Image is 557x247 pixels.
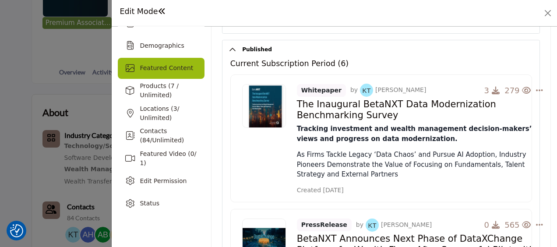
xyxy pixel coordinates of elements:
[297,84,346,97] span: Whitepaper
[236,40,539,59] button: Published
[140,177,187,184] span: Edit Permission
[504,220,519,229] span: 565
[10,224,23,237] button: Consent Preferences
[500,82,532,99] button: 279
[297,150,543,180] p: As Firms Tackle Legacy ‘Data Chaos’ and Pursue AI Adoption, Industry Pioneers Demonstrate the Val...
[140,42,184,49] span: Demographics
[500,216,532,234] button: 565
[350,84,426,97] p: by [PERSON_NAME]
[140,64,193,71] span: Featured Content
[140,105,179,121] span: Locations ( / Unlimited)
[479,216,500,234] button: 0
[242,84,286,128] img: No logo
[140,82,178,99] span: Products (7 / Unlimited)
[120,7,166,16] h1: Edit Mode
[230,59,349,68] h5: Current Subscription Period (6)
[484,220,489,229] span: 0
[531,216,543,234] button: Select Dropdown Options
[140,200,159,207] span: Status
[504,86,519,95] span: 279
[366,219,379,232] img: image
[10,224,23,237] img: Revisit consent button
[360,84,373,97] img: image
[297,125,532,143] strong: Tracking investment and wealth management decision-makers’ views and progress on data modernization.
[531,82,543,99] button: Select Dropdown Options
[356,219,432,232] p: by [PERSON_NAME]
[140,127,184,144] span: Contacts ( / )
[542,7,554,19] button: Close
[173,105,177,112] span: 3
[479,82,500,99] button: 3
[152,137,181,144] span: Unlimited
[190,150,194,157] span: 0
[297,219,352,231] span: PressRelease
[297,99,543,121] h4: The Inaugural BetaNXT Data Modernization Benchmarking Survey
[142,137,150,144] span: 84
[140,150,196,166] span: Featured Video ( / 1)
[484,86,489,95] span: 3
[297,186,344,195] span: Created [DATE]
